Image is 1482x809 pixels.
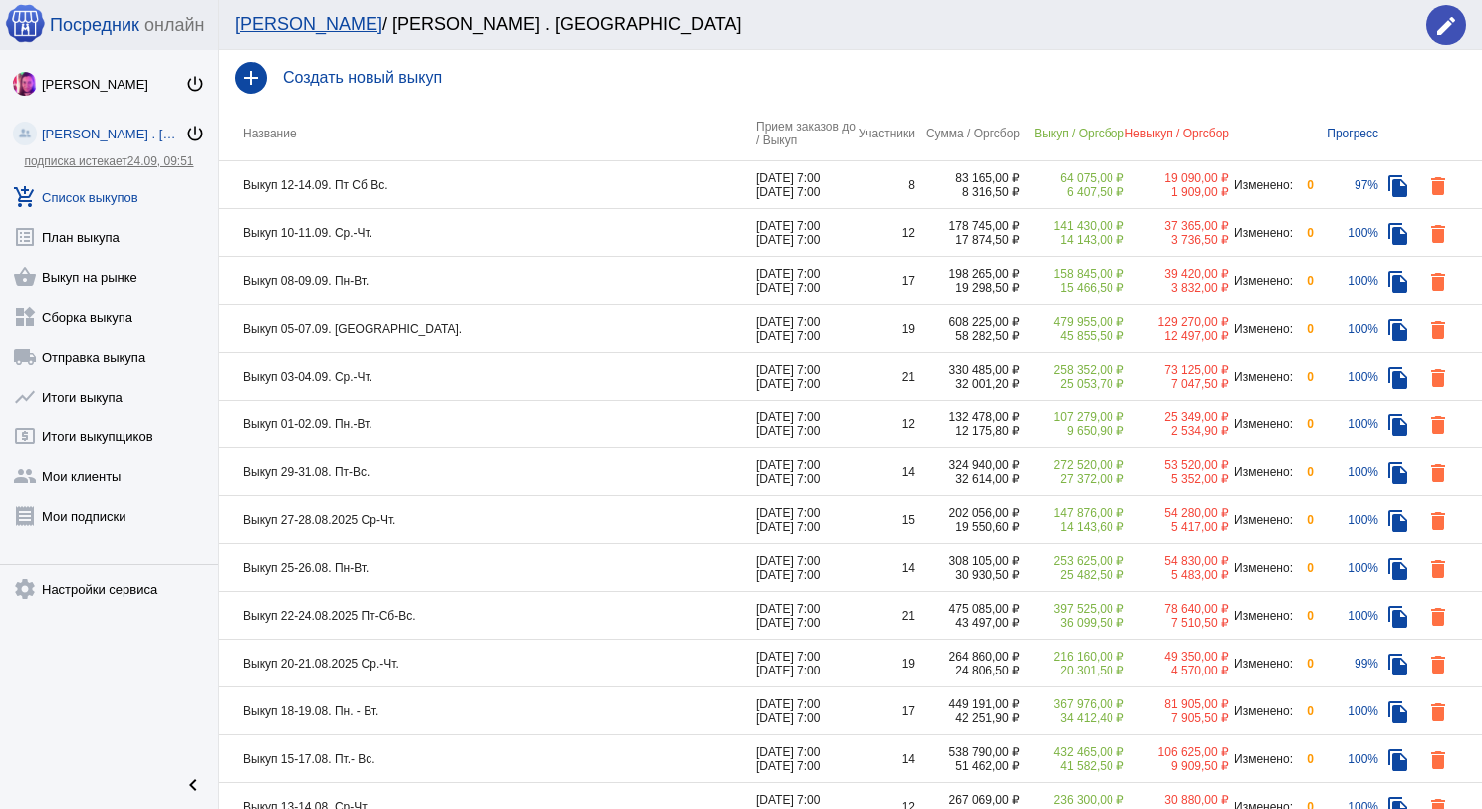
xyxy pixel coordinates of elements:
div: 54 280,00 ₽ [1124,506,1229,520]
div: 73 125,00 ₽ [1124,363,1229,377]
mat-icon: group [13,464,37,488]
div: [PERSON_NAME] [42,77,185,92]
td: 17 [856,257,915,305]
mat-icon: file_copy [1386,366,1410,390]
div: 0 [1294,657,1314,671]
mat-icon: receipt [13,504,37,528]
div: 216 160,00 ₽ [1020,650,1124,664]
div: 2 534,90 ₽ [1124,424,1229,438]
div: 32 614,00 ₽ [915,472,1020,486]
div: Изменено: [1229,609,1294,623]
div: 12 175,80 ₽ [915,424,1020,438]
div: 53 520,00 ₽ [1124,458,1229,472]
div: 236 300,00 ₽ [1020,793,1124,807]
div: 0 [1294,274,1314,288]
div: Изменено: [1229,370,1294,384]
mat-icon: add_shopping_cart [13,185,37,209]
mat-icon: widgets [13,305,37,329]
td: Выкуп 27-28.08.2025 Ср-Чт. [219,496,756,544]
div: 5 483,00 ₽ [1124,568,1229,582]
th: Выкуп / Оргсбор [1020,106,1124,161]
div: 0 [1294,465,1314,479]
div: Изменено: [1229,561,1294,575]
div: 202 056,00 ₽ [915,506,1020,520]
div: 8 316,50 ₽ [915,185,1020,199]
td: Выкуп 15-17.08. Пт.- Вс. [219,735,756,783]
div: 538 790,00 ₽ [915,745,1020,759]
mat-icon: file_copy [1386,413,1410,437]
div: 0 [1294,752,1314,766]
td: 12 [856,401,915,448]
span: онлайн [144,15,204,36]
td: Выкуп 22-24.08.2025 Пт-Сб-Вс. [219,592,756,640]
div: 3 832,00 ₽ [1124,281,1229,295]
h4: Создать новый выкуп [283,69,1466,87]
div: 0 [1294,561,1314,575]
td: 100% [1314,401,1378,448]
mat-icon: file_copy [1386,318,1410,342]
td: 100% [1314,687,1378,735]
div: 24 806,50 ₽ [915,664,1020,677]
td: Выкуп 05-07.09. [GEOGRAPHIC_DATA]. [219,305,756,353]
div: 253 625,00 ₽ [1020,554,1124,568]
td: 14 [856,735,915,783]
td: 19 [856,640,915,687]
td: [DATE] 7:00 [DATE] 7:00 [756,592,856,640]
div: 258 352,00 ₽ [1020,363,1124,377]
div: 25 053,70 ₽ [1020,377,1124,391]
td: 100% [1314,544,1378,592]
img: apple-icon-60x60.png [5,3,45,43]
td: 21 [856,592,915,640]
td: [DATE] 7:00 [DATE] 7:00 [756,735,856,783]
div: 608 225,00 ₽ [915,315,1020,329]
td: Выкуп 29-31.08. Пт-Вс. [219,448,756,496]
div: 272 520,00 ₽ [1020,458,1124,472]
div: 178 745,00 ₽ [915,219,1020,233]
td: [DATE] 7:00 [DATE] 7:00 [756,209,856,257]
div: 0 [1294,704,1314,718]
div: 129 270,00 ₽ [1124,315,1229,329]
td: 100% [1314,448,1378,496]
div: 0 [1294,178,1314,192]
span: 24.09, 09:51 [127,154,194,168]
div: 43 497,00 ₽ [915,616,1020,630]
td: Выкуп 10-11.09. Ср.-Чт. [219,209,756,257]
td: [DATE] 7:00 [DATE] 7:00 [756,401,856,448]
div: 308 105,00 ₽ [915,554,1020,568]
mat-icon: delete [1426,318,1450,342]
mat-icon: file_copy [1386,174,1410,198]
div: [PERSON_NAME] . [GEOGRAPHIC_DATA] [42,127,185,141]
img: 73xLq58P2BOqs-qIllg3xXCtabieAB0OMVER0XTxHpc0AjG-Rb2SSuXsq4It7hEfqgBcQNho.jpg [13,72,37,96]
td: [DATE] 7:00 [DATE] 7:00 [756,687,856,735]
mat-icon: delete [1426,222,1450,246]
div: Изменено: [1229,513,1294,527]
div: 0 [1294,226,1314,240]
div: 7 905,50 ₽ [1124,711,1229,725]
mat-icon: file_copy [1386,557,1410,581]
mat-icon: delete [1426,653,1450,676]
mat-icon: file_copy [1386,653,1410,676]
td: 100% [1314,209,1378,257]
td: [DATE] 7:00 [DATE] 7:00 [756,496,856,544]
mat-icon: file_copy [1386,270,1410,294]
td: 12 [856,209,915,257]
div: 7 510,50 ₽ [1124,616,1229,630]
td: Выкуп 01-02.09. Пн.-Вт. [219,401,756,448]
div: 17 874,50 ₽ [915,233,1020,247]
div: 4 570,00 ₽ [1124,664,1229,677]
div: 0 [1294,370,1314,384]
div: 0 [1294,322,1314,336]
div: 0 [1294,513,1314,527]
div: 30 930,50 ₽ [915,568,1020,582]
div: 27 372,00 ₽ [1020,472,1124,486]
div: Изменено: [1229,417,1294,431]
td: 17 [856,687,915,735]
div: 32 001,20 ₽ [915,377,1020,391]
mat-icon: shopping_basket [13,265,37,289]
div: 14 143,00 ₽ [1020,233,1124,247]
mat-icon: edit [1434,14,1458,38]
td: 97% [1314,161,1378,209]
div: Изменено: [1229,657,1294,671]
div: 54 830,00 ₽ [1124,554,1229,568]
div: 41 582,50 ₽ [1020,759,1124,773]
